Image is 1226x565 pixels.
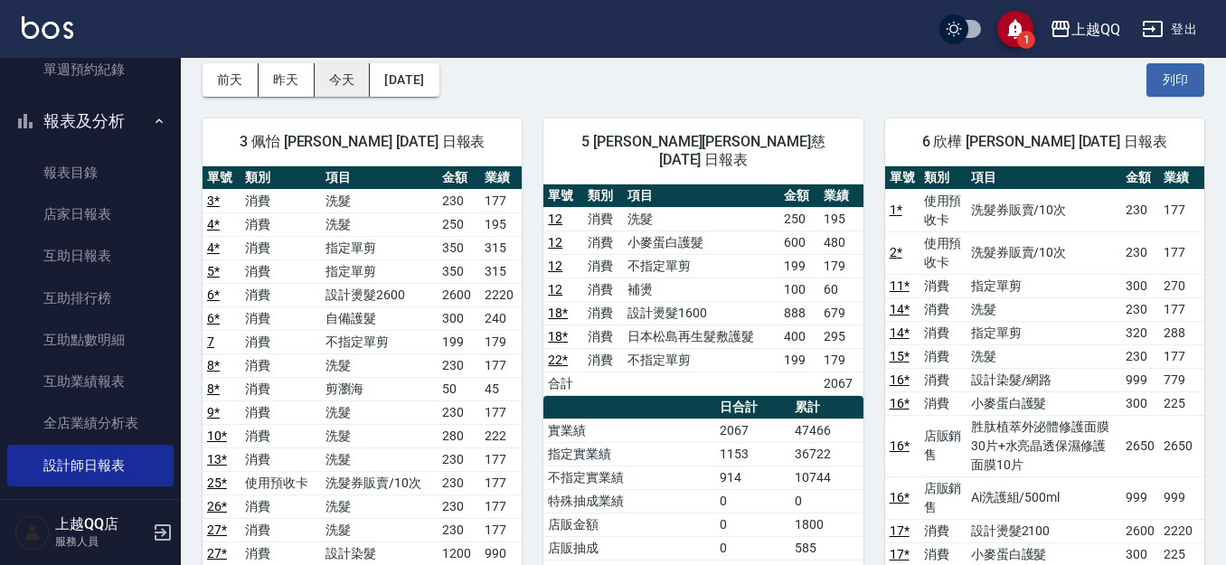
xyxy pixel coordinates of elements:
th: 類別 [919,166,967,190]
td: 177 [480,189,523,212]
td: 0 [790,489,863,513]
td: 179 [480,330,523,353]
a: 店家日報表 [7,193,174,235]
td: 設計染髮/網路 [967,368,1122,391]
td: 288 [1159,321,1204,344]
a: 報表目錄 [7,152,174,193]
th: 單號 [885,166,919,190]
td: 195 [480,212,523,236]
td: 179 [819,254,863,278]
td: Ai洗護組/500ml [967,476,1122,519]
td: 2067 [715,419,791,442]
td: 消費 [919,344,967,368]
a: 設計師業績分析表 [7,486,174,528]
td: 洗髮 [321,400,438,424]
td: 1200 [438,541,480,565]
td: 消費 [583,348,623,372]
td: 320 [1121,321,1159,344]
span: 6 欣樺 [PERSON_NAME] [DATE] 日報表 [907,133,1183,151]
th: 日合計 [715,396,791,419]
td: 設計燙髮2100 [967,519,1122,542]
td: 36722 [790,442,863,466]
a: 互助排行榜 [7,278,174,319]
td: 指定實業績 [543,442,715,466]
td: 230 [438,447,480,471]
td: 177 [480,494,523,518]
img: Person [14,514,51,551]
td: 指定單剪 [967,321,1122,344]
th: 單號 [543,184,583,208]
td: 消費 [240,494,321,518]
td: 設計燙髮1600 [623,301,779,325]
th: 項目 [321,166,438,190]
td: 小麥蛋白護髮 [967,391,1122,415]
th: 業績 [480,166,523,190]
button: 登出 [1135,13,1204,46]
td: 230 [438,471,480,494]
td: 消費 [240,400,321,424]
td: 消費 [919,321,967,344]
th: 金額 [1121,166,1159,190]
td: 2650 [1159,415,1204,476]
td: 消費 [919,274,967,297]
th: 類別 [240,166,321,190]
td: 400 [779,325,819,348]
td: 222 [480,424,523,447]
td: 消費 [240,447,321,471]
button: save [997,11,1033,47]
th: 類別 [583,184,623,208]
td: 補燙 [623,278,779,301]
td: 消費 [240,518,321,541]
td: 270 [1159,274,1204,297]
div: 上越QQ [1071,18,1120,41]
button: 列印 [1146,63,1204,97]
td: 使用預收卡 [919,231,967,274]
button: 今天 [315,63,371,97]
td: 洗髮 [321,447,438,471]
td: 100 [779,278,819,301]
td: 47466 [790,419,863,442]
td: 消費 [583,301,623,325]
img: Logo [22,16,73,39]
td: 洗髮 [321,494,438,518]
th: 累計 [790,396,863,419]
td: 177 [480,400,523,424]
button: [DATE] [370,63,439,97]
td: 消費 [240,306,321,330]
td: 消費 [583,254,623,278]
td: 合計 [543,372,583,395]
td: 195 [819,207,863,231]
button: 昨天 [259,63,315,97]
td: 消費 [919,368,967,391]
td: 胜肽植萃外泌體修護面膜30片+水亮晶透保濕修護面膜10片 [967,415,1122,476]
td: 不指定單剪 [623,348,779,372]
td: 280 [438,424,480,447]
button: 前天 [203,63,259,97]
td: 888 [779,301,819,325]
a: 12 [548,212,562,226]
td: 779 [1159,368,1204,391]
a: 7 [207,334,214,349]
td: 2067 [819,372,863,395]
td: 不指定單剪 [321,330,438,353]
a: 全店業績分析表 [7,402,174,444]
td: 洗髮 [623,207,779,231]
td: 230 [1121,231,1159,274]
td: 177 [1159,189,1204,231]
th: 金額 [779,184,819,208]
td: 177 [1159,344,1204,368]
td: 消費 [240,353,321,377]
td: 230 [1121,297,1159,321]
a: 12 [548,259,562,273]
td: 600 [779,231,819,254]
td: 480 [819,231,863,254]
td: 350 [438,259,480,283]
td: 230 [438,189,480,212]
td: 不指定單剪 [623,254,779,278]
td: 179 [819,348,863,372]
th: 項目 [967,166,1122,190]
td: 洗髮 [321,189,438,212]
td: 45 [480,377,523,400]
td: 990 [480,541,523,565]
td: 日本松島再生髮敷護髮 [623,325,779,348]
